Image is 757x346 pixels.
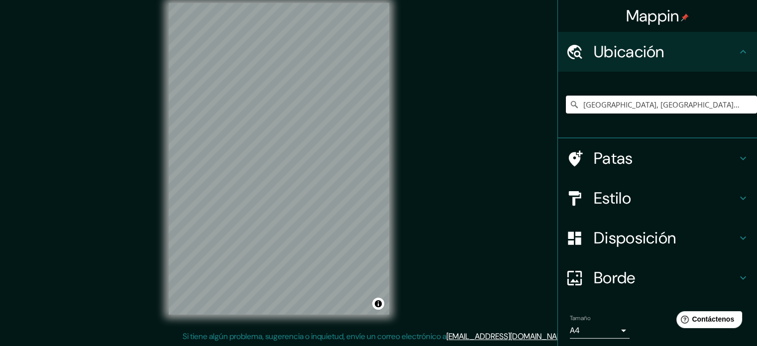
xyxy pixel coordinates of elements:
font: Tamaño [570,314,590,322]
font: Ubicación [594,41,664,62]
font: Estilo [594,188,631,209]
font: Disposición [594,228,676,248]
img: pin-icon.png [681,13,689,21]
div: A4 [570,323,630,339]
div: Borde [558,258,757,298]
div: Patas [558,138,757,178]
div: Estilo [558,178,757,218]
a: [EMAIL_ADDRESS][DOMAIN_NAME] [446,331,569,342]
div: Ubicación [558,32,757,72]
iframe: Lanzador de widgets de ayuda [668,307,746,335]
font: Borde [594,267,636,288]
button: Activar o desactivar atribución [372,298,384,310]
input: Elige tu ciudad o zona [566,96,757,114]
font: A4 [570,325,580,336]
font: Patas [594,148,633,169]
canvas: Mapa [169,3,389,315]
font: Si tiene algún problema, sugerencia o inquietud, envíe un correo electrónico a [183,331,446,342]
div: Disposición [558,218,757,258]
font: Mappin [626,5,679,26]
